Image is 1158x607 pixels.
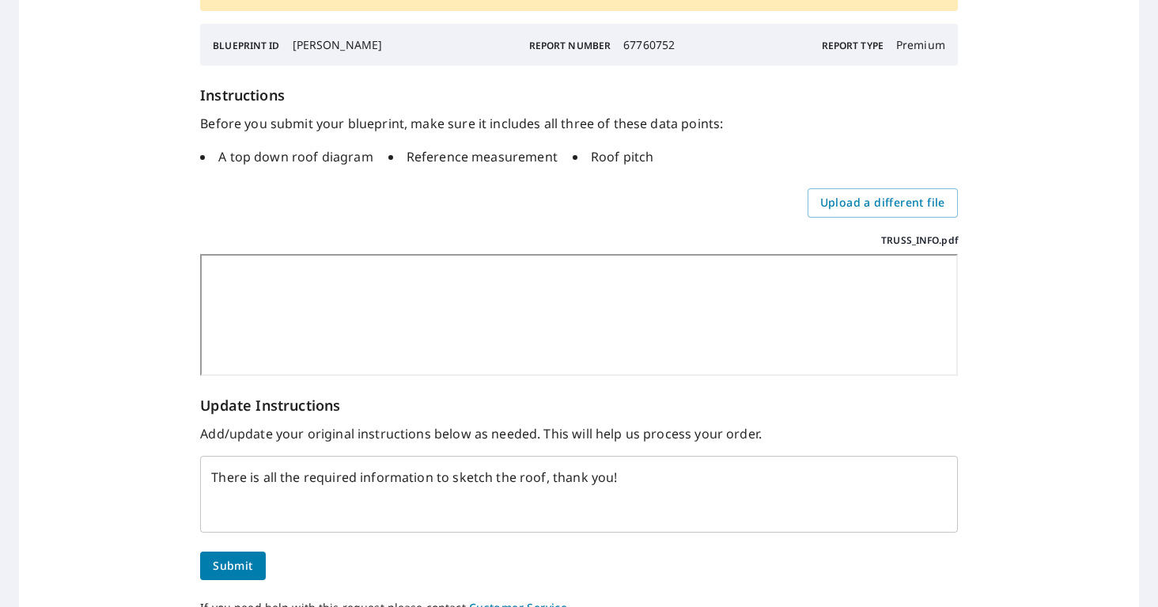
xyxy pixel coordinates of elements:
[200,147,373,166] li: A top down roof diagram
[881,233,958,248] p: TRUSS_INFO.pdf
[213,39,279,53] p: Blueprint ID
[200,114,958,133] p: Before you submit your blueprint, make sure it includes all three of these data points:
[388,147,558,166] li: Reference measurement
[822,39,884,53] p: Report Type
[213,556,252,576] span: Submit
[896,36,945,53] p: Premium
[200,552,265,581] button: Submit
[623,36,675,53] p: 67760752
[200,85,958,106] h6: Instructions
[808,188,958,218] label: Upload a different file
[820,193,945,213] span: Upload a different file
[573,147,654,166] li: Roof pitch
[211,470,947,518] textarea: There is all the required information to sketch the roof, thank you!
[200,254,958,376] iframe: TRUSS_INFO.pdf
[529,39,611,53] p: Report Number
[200,424,958,443] p: Add/update your original instructions below as needed. This will help us process your order.
[200,395,958,416] p: Update Instructions
[293,36,383,53] p: [PERSON_NAME]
